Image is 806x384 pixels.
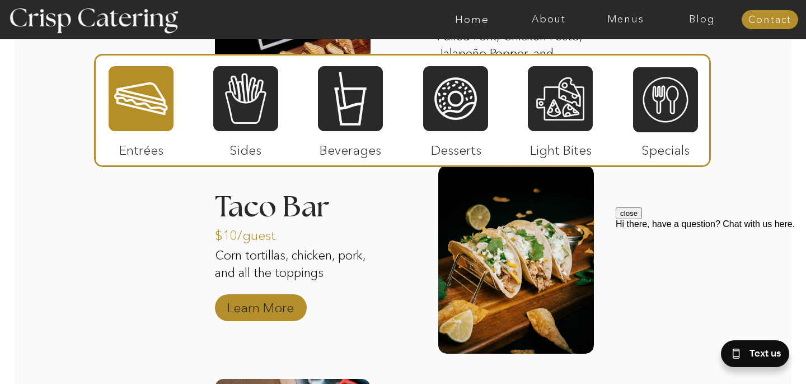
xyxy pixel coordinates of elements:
p: Light Bites [523,131,598,164]
a: Blog [664,14,741,25]
p: Desserts [419,131,493,164]
p: Sides [208,131,283,164]
a: Learn More [223,289,298,321]
h3: Taco Bar [215,193,371,207]
p: $10/guest [215,216,289,249]
a: Menus [587,14,664,25]
a: Contact [742,15,798,26]
iframe: podium webchat widget prompt [616,207,806,342]
p: Corn tortillas, chicken, pork, and all the toppings [215,247,371,301]
iframe: podium webchat widget bubble [694,328,806,384]
a: Home [434,14,510,25]
p: Beverages [313,131,387,164]
p: Specials [628,131,702,164]
a: About [510,14,587,25]
p: Entrées [104,131,179,164]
